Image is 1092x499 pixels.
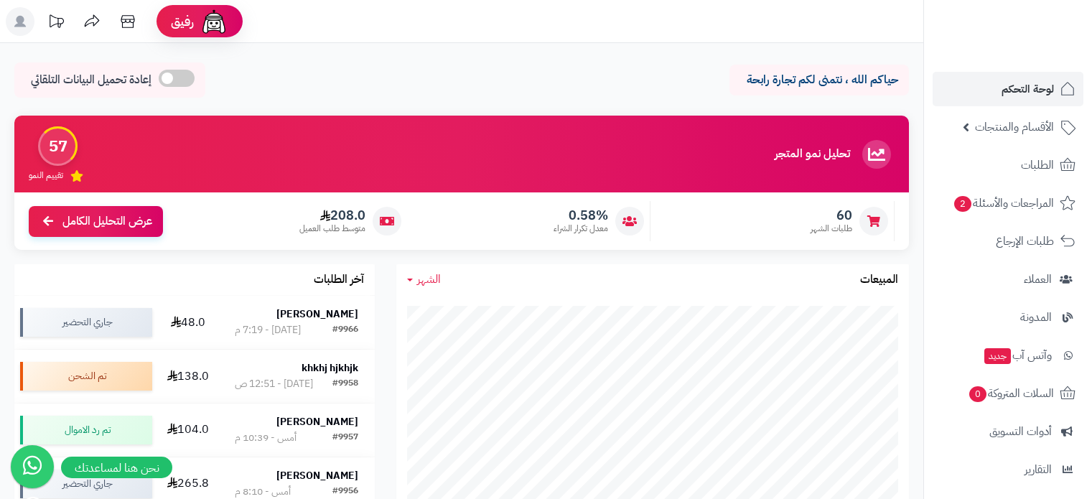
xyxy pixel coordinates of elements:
[332,485,358,499] div: #9956
[38,7,74,39] a: تحديثات المنصة
[299,223,365,235] span: متوسط طلب العميل
[1021,155,1054,175] span: الطلبات
[276,414,358,429] strong: [PERSON_NAME]
[31,72,151,88] span: إعادة تحميل البيانات التلقائي
[811,207,852,223] span: 60
[740,72,898,88] p: حياكم الله ، نتمنى لكم تجارة رابحة
[20,470,152,498] div: جاري التحضير
[20,362,152,391] div: تم الشحن
[276,468,358,483] strong: [PERSON_NAME]
[933,72,1083,106] a: لوحة التحكم
[954,196,971,212] span: 2
[968,383,1054,404] span: السلات المتروكة
[933,300,1083,335] a: المدونة
[29,206,163,237] a: عرض التحليل الكامل
[554,223,608,235] span: معدل تكرار الشراء
[933,224,1083,258] a: طلبات الإرجاع
[996,231,1054,251] span: طلبات الإرجاع
[235,485,291,499] div: أمس - 8:10 م
[984,348,1011,364] span: جديد
[989,421,1052,442] span: أدوات التسويق
[933,148,1083,182] a: الطلبات
[332,323,358,337] div: #9966
[407,271,441,288] a: الشهر
[933,376,1083,411] a: السلات المتروكة0
[1024,269,1052,289] span: العملاء
[775,148,850,161] h3: تحليل نمو المتجر
[20,308,152,337] div: جاري التحضير
[158,404,218,457] td: 104.0
[302,360,358,376] strong: khkhj hjkhjk
[1020,307,1052,327] span: المدونة
[200,7,228,36] img: ai-face.png
[235,323,301,337] div: [DATE] - 7:19 م
[299,207,365,223] span: 208.0
[332,377,358,391] div: #9958
[811,223,852,235] span: طلبات الشهر
[1025,460,1052,480] span: التقارير
[158,350,218,403] td: 138.0
[417,271,441,288] span: الشهر
[332,431,358,445] div: #9957
[29,169,63,182] span: تقييم النمو
[235,431,297,445] div: أمس - 10:39 م
[1002,79,1054,99] span: لوحة التحكم
[860,274,898,286] h3: المبيعات
[983,345,1052,365] span: وآتس آب
[276,307,358,322] strong: [PERSON_NAME]
[933,414,1083,449] a: أدوات التسويق
[554,207,608,223] span: 0.58%
[933,452,1083,487] a: التقارير
[314,274,364,286] h3: آخر الطلبات
[62,213,152,230] span: عرض التحليل الكامل
[953,193,1054,213] span: المراجعات والأسئلة
[969,386,986,402] span: 0
[933,186,1083,220] a: المراجعات والأسئلة2
[975,117,1054,137] span: الأقسام والمنتجات
[171,13,194,30] span: رفيق
[158,296,218,349] td: 48.0
[933,262,1083,297] a: العملاء
[20,416,152,444] div: تم رد الاموال
[235,377,313,391] div: [DATE] - 12:51 ص
[933,338,1083,373] a: وآتس آبجديد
